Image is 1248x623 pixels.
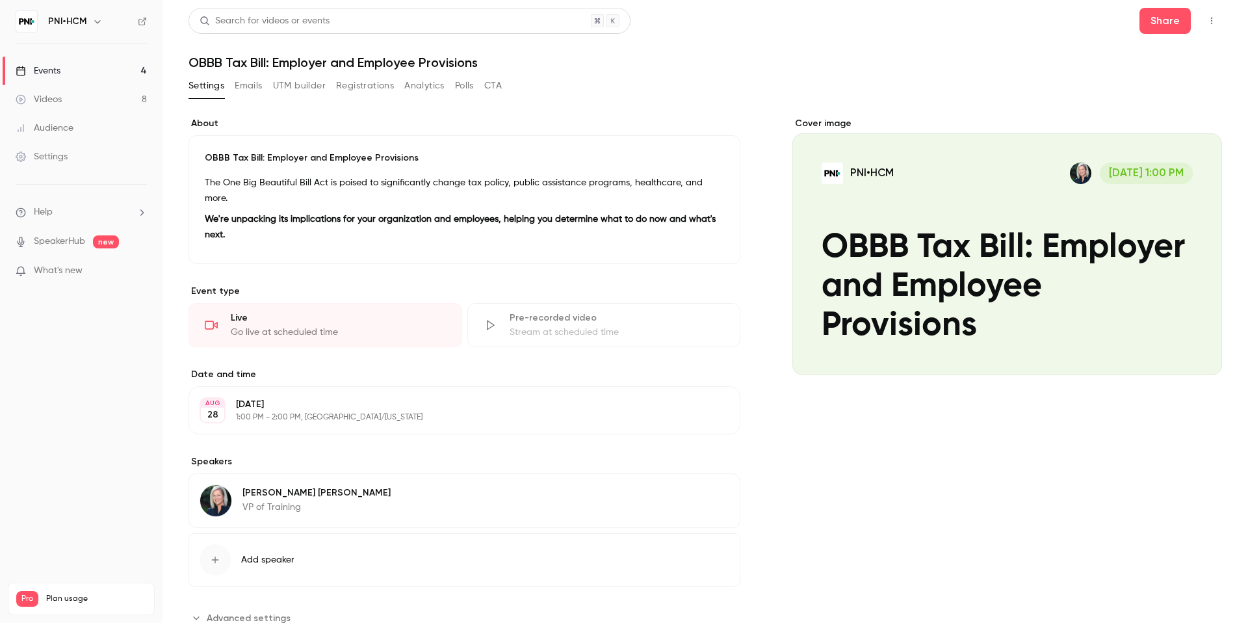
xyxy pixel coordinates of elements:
h1: OBBB Tax Bill: Employer and Employee Provisions [188,55,1222,70]
section: Cover image [792,117,1222,375]
div: Pre-recorded video [510,311,725,325]
div: Settings [16,150,68,163]
h6: PNI•HCM [48,15,87,28]
button: Emails [235,75,262,96]
div: Audience [16,122,73,135]
div: Events [16,64,60,77]
span: What's new [34,264,83,278]
label: Speakers [188,455,740,468]
span: new [93,235,119,248]
a: SpeakerHub [34,235,85,248]
p: [PERSON_NAME] [PERSON_NAME] [242,486,391,499]
div: Videos [16,93,62,106]
label: Cover image [792,117,1222,130]
button: CTA [484,75,502,96]
span: Help [34,205,53,219]
p: The One Big Beautiful Bill Act is poised to significantly change tax policy, public assistance pr... [205,175,724,206]
p: 28 [207,408,218,421]
img: PNI•HCM [16,11,37,32]
p: Event type [188,285,740,298]
label: About [188,117,740,130]
p: [DATE] [236,398,671,411]
div: Amy Miller[PERSON_NAME] [PERSON_NAME]VP of Training [188,473,740,528]
iframe: Noticeable Trigger [131,265,147,277]
span: Add speaker [241,553,294,566]
div: AUG [201,399,224,408]
span: Pro [16,591,38,607]
button: UTM builder [273,75,326,96]
span: Plan usage [46,594,146,604]
div: Search for videos or events [200,14,330,28]
button: Add speaker [188,533,740,587]
p: OBBB Tax Bill: Employer and Employee Provisions [205,152,724,165]
div: Stream at scheduled time [510,326,725,339]
div: Go live at scheduled time [231,326,446,339]
button: Polls [455,75,474,96]
button: Registrations [336,75,394,96]
div: Pre-recorded videoStream at scheduled time [467,303,741,347]
div: LiveGo live at scheduled time [188,303,462,347]
p: 1:00 PM - 2:00 PM, [GEOGRAPHIC_DATA]/[US_STATE] [236,412,671,423]
strong: We're unpacking its implications for your organization and employees, helping you determine what ... [205,215,716,239]
label: Date and time [188,368,740,381]
button: Settings [188,75,224,96]
button: Share [1139,8,1191,34]
button: Analytics [404,75,445,96]
li: help-dropdown-opener [16,205,147,219]
div: Live [231,311,446,325]
p: VP of Training [242,501,391,514]
img: Amy Miller [200,485,231,516]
